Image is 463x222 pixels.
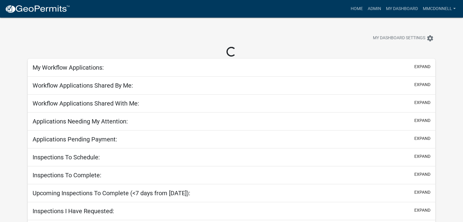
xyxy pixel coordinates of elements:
h5: Applications Pending Payment: [33,136,117,143]
span: My Dashboard Settings [373,35,425,42]
h5: My Workflow Applications: [33,64,104,71]
a: mmcdonnell [420,3,458,15]
h5: Inspections To Schedule: [33,154,100,161]
button: expand [414,117,430,124]
a: Home [348,3,365,15]
h5: Workflow Applications Shared By Me: [33,82,133,89]
button: expand [414,99,430,106]
button: expand [414,135,430,142]
h5: Applications Needing My Attention: [33,118,128,125]
button: My Dashboard Settingssettings [368,32,439,44]
button: expand [414,153,430,160]
button: expand [414,64,430,70]
i: settings [426,35,434,42]
h5: Inspections I Have Requested: [33,207,114,215]
a: My Dashboard [384,3,420,15]
h5: Inspections To Complete: [33,172,101,179]
button: expand [414,171,430,178]
h5: Upcoming Inspections To Complete (<7 days from [DATE]): [33,189,190,197]
a: Admin [365,3,384,15]
button: expand [414,189,430,196]
button: expand [414,207,430,213]
button: expand [414,82,430,88]
h5: Workflow Applications Shared With Me: [33,100,139,107]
